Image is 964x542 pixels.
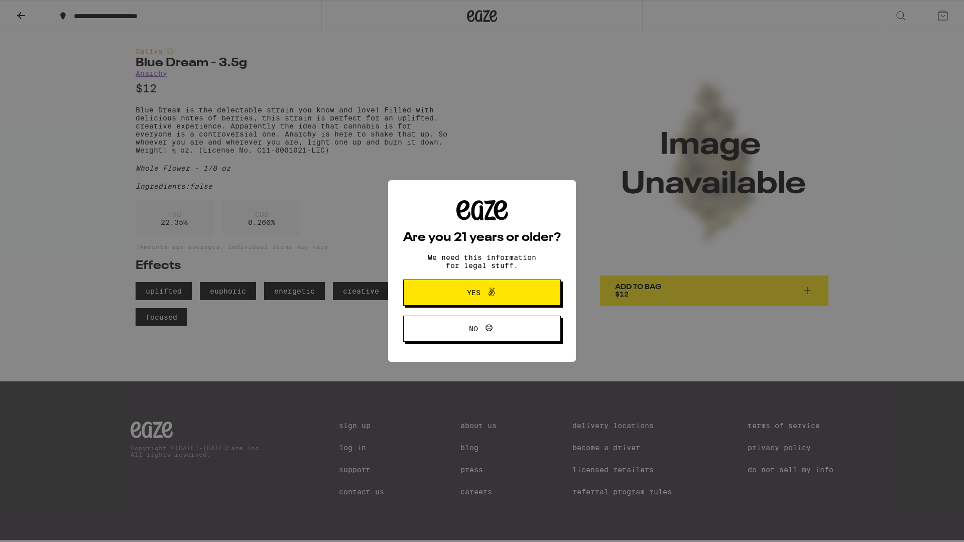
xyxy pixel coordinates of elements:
span: No [469,325,478,332]
h2: Are you 21 years or older? [403,232,561,244]
span: Yes [467,289,480,296]
button: Yes [403,280,561,306]
button: No [403,316,561,342]
p: We need this information for legal stuff. [419,253,545,269]
iframe: Opens a widget where you can find more information [901,512,954,537]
